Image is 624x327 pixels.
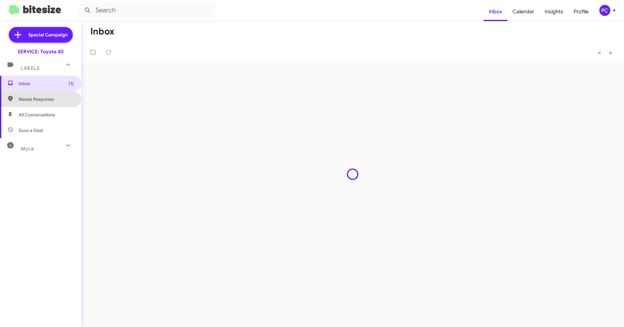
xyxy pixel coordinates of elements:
input: Search [79,3,215,18]
span: » [609,48,612,57]
span: Inbox [19,80,74,87]
span: More [21,146,34,152]
span: Needs Response [19,96,74,102]
div: PC [599,5,610,16]
span: Special Campaign [28,32,68,38]
span: (1) [69,80,74,87]
a: Inbox [484,2,507,21]
div: SERVICE: Toyota 40 [18,48,64,55]
button: PC [594,5,617,16]
a: Calendar [507,2,539,21]
span: « [598,48,601,57]
button: Next [605,46,616,59]
span: Labels [21,65,40,71]
nav: Page navigation example [594,46,616,59]
span: All Conversations [19,111,55,118]
a: Profile [568,2,594,21]
h1: Inbox [90,26,114,37]
span: Save a Deal [19,127,43,134]
button: Previous [594,46,605,59]
a: Special Campaign [9,27,73,43]
a: Insights [539,2,568,21]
